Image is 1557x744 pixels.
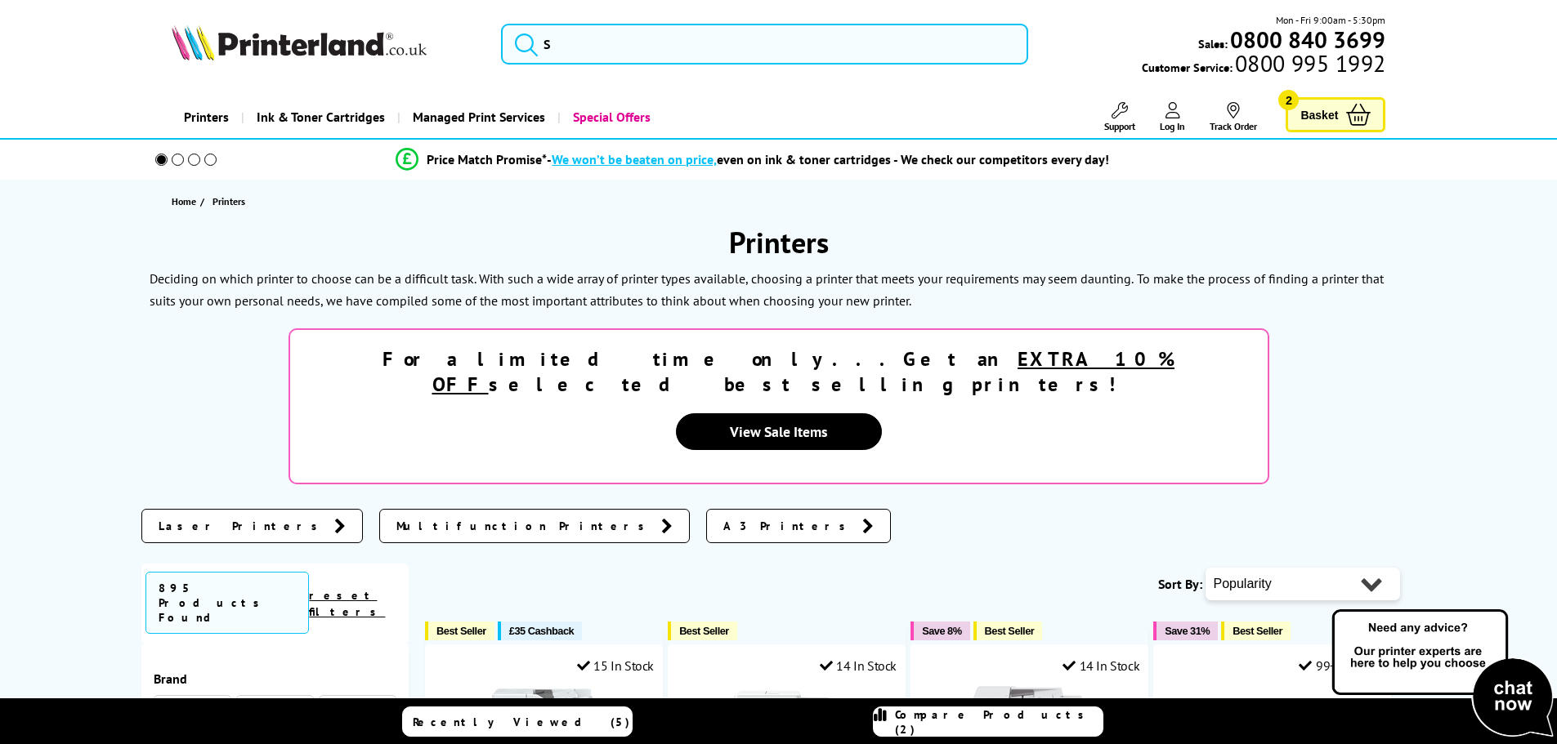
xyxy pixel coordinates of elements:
span: Basket [1300,104,1338,126]
div: - even on ink & toner cartridges - We check our competitors every day! [547,151,1109,167]
span: Mon - Fri 9:00am - 5:30pm [1276,12,1385,28]
span: A3 Printers [723,518,854,534]
span: Sales: [1198,36,1228,51]
span: Compare Products (2) [895,707,1103,737]
a: Basket 2 [1286,97,1385,132]
a: Home [172,193,200,210]
img: Printerland Logo [172,25,427,60]
a: Support [1104,102,1135,132]
p: To make the process of finding a printer that suits your own personal needs, we have compiled som... [150,270,1384,309]
a: Recently Viewed (5) [402,706,633,737]
span: Laser Printers [159,518,326,534]
span: Log In [1160,120,1185,132]
button: Best Seller [1221,621,1291,640]
a: Managed Print Services [397,96,557,138]
div: 14 In Stock [820,657,897,674]
span: Customer Service: [1142,56,1385,75]
a: Printerland Logo [172,25,481,64]
span: We won’t be beaten on price, [552,151,717,167]
a: Log In [1160,102,1185,132]
a: A3 Printers [706,509,891,543]
span: 895 Products Found [145,572,310,634]
span: Sort By: [1158,576,1202,592]
button: Best Seller [668,621,737,640]
button: Best Seller [973,621,1043,640]
a: Printers [172,96,241,138]
a: Track Order [1210,102,1257,132]
button: Best Seller [425,621,494,640]
button: Save 8% [910,621,969,640]
span: 2 [1278,90,1299,110]
img: Open Live Chat window [1328,607,1557,741]
b: 0800 840 3699 [1230,25,1385,55]
span: £35 Cashback [509,625,574,637]
a: reset filters [309,588,385,619]
span: Price Match Promise* [427,151,547,167]
a: View Sale Items [676,413,882,450]
u: EXTRA 10% OFF [432,346,1175,397]
button: Save 31% [1153,621,1218,640]
a: Compare Products (2) [873,706,1103,737]
span: Save 31% [1165,625,1210,637]
h1: Printers [141,223,1416,261]
strong: For a limited time only...Get an selected best selling printers! [383,346,1174,397]
span: Best Seller [985,625,1035,637]
a: Multifunction Printers [379,509,690,543]
a: Laser Printers [141,509,363,543]
a: 0800 840 3699 [1228,32,1385,47]
a: Ink & Toner Cartridges [241,96,397,138]
input: S [501,24,1028,65]
span: Support [1104,120,1135,132]
span: Multifunction Printers [396,518,653,534]
div: 14 In Stock [1063,657,1139,674]
span: Printers [213,195,245,207]
button: £35 Cashback [498,621,582,640]
span: Best Seller [436,625,486,637]
p: Deciding on which printer to choose can be a difficult task. With such a wide array of printer ty... [150,270,1134,287]
span: Save 8% [922,625,961,637]
div: 15 In Stock [577,657,654,674]
a: Special Offers [557,96,663,138]
div: 99+ In Stock [1299,657,1382,674]
span: Brand [154,670,397,687]
li: modal_Promise [133,145,1373,174]
span: Best Seller [679,625,729,637]
span: 0800 995 1992 [1233,56,1385,71]
span: Recently Viewed (5) [413,715,630,729]
span: Best Seller [1233,625,1282,637]
span: Ink & Toner Cartridges [257,96,385,138]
